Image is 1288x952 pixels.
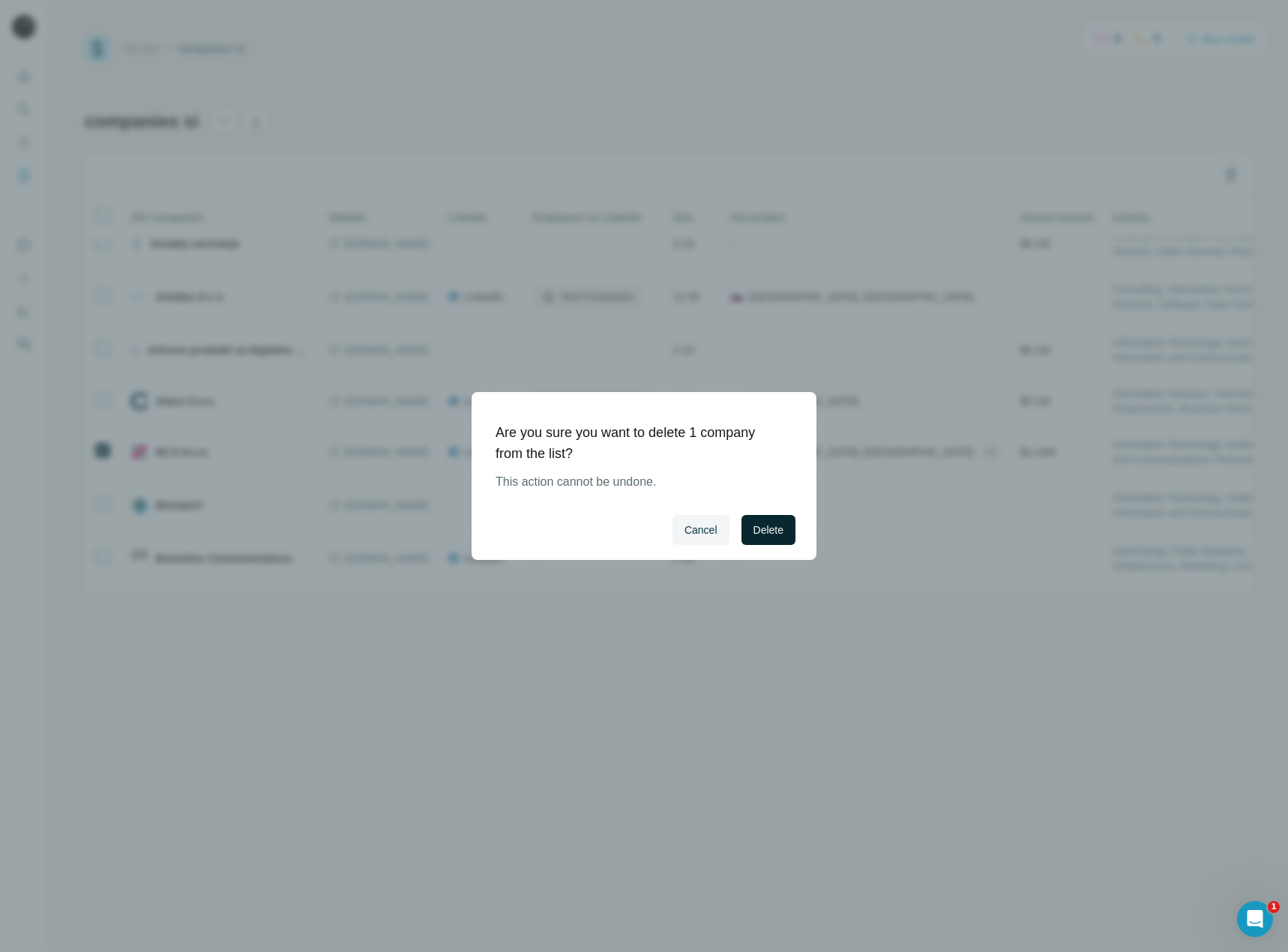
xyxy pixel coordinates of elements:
p: This action cannot be undone. [496,473,780,491]
span: Cancel [684,522,717,537]
button: Delete [741,515,795,545]
span: 1 [1268,901,1280,913]
h1: Are you sure you want to delete 1 company from the list? [496,422,780,464]
button: Cancel [672,515,729,545]
span: Delete [753,522,783,537]
iframe: Intercom live chat [1237,901,1273,937]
